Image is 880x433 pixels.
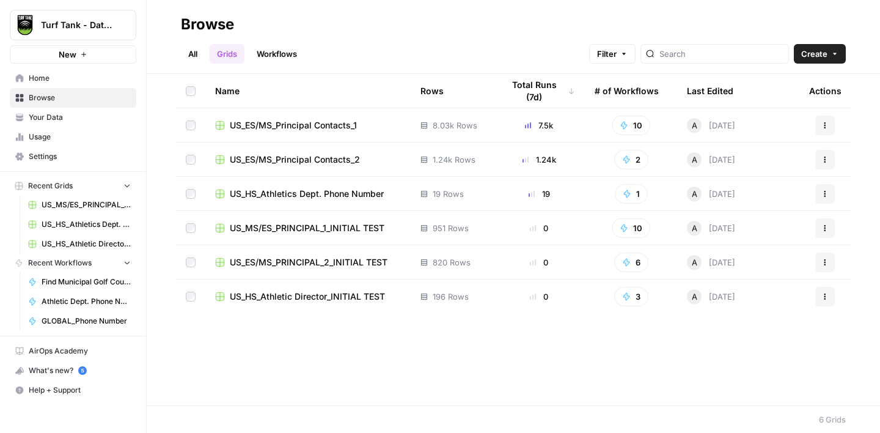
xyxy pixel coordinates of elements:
[503,74,575,108] div: Total Runs (7d)
[230,119,357,131] span: US_ES/MS_Principal Contacts_1
[215,291,401,303] a: US_HS_Athletic Director_INITIAL TEST
[78,366,87,375] a: 5
[687,289,735,304] div: [DATE]
[23,234,136,254] a: US_HS_Athletic Director_INITIAL TEST
[42,199,131,210] span: US_MS/ES_PRINCIPAL_1_INITIAL TEST
[10,10,136,40] button: Workspace: Turf Tank - Data Team
[687,74,733,108] div: Last Edited
[503,119,575,131] div: 7.5k
[28,257,92,268] span: Recent Workflows
[10,88,136,108] a: Browse
[29,346,131,357] span: AirOps Academy
[503,188,575,200] div: 19
[614,253,648,272] button: 6
[692,154,697,166] span: A
[433,222,469,234] span: 951 Rows
[215,74,401,108] div: Name
[595,74,659,108] div: # of Workflows
[420,74,444,108] div: Rows
[687,118,735,133] div: [DATE]
[503,291,575,303] div: 0
[503,154,575,166] div: 1.24k
[42,296,131,307] span: Athletic Dept. Phone Number
[687,152,735,167] div: [DATE]
[687,255,735,270] div: [DATE]
[230,154,360,166] span: US_ES/MS_Principal Contacts_2
[612,218,650,238] button: 10
[687,187,735,201] div: [DATE]
[503,256,575,268] div: 0
[230,291,385,303] span: US_HS_Athletic Director_INITIAL TEST
[215,188,401,200] a: US_HS_Athletics Dept. Phone Number
[215,222,401,234] a: US_MS/ES_PRINCIPAL_1_INITIAL TEST
[23,272,136,292] a: Find Municipal Golf Courses
[614,287,648,306] button: 3
[612,116,650,135] button: 10
[10,361,136,380] button: What's new? 5
[230,222,384,234] span: US_MS/ES_PRINCIPAL_1_INITIAL TEST
[29,385,131,396] span: Help + Support
[692,256,697,268] span: A
[10,127,136,147] a: Usage
[59,48,76,61] span: New
[28,180,73,191] span: Recent Grids
[433,188,464,200] span: 19 Rows
[23,215,136,234] a: US_HS_Athletics Dept. Phone Number
[23,311,136,331] a: GLOBAL_Phone Number
[692,119,697,131] span: A
[42,316,131,327] span: GLOBAL_Phone Number
[215,154,401,166] a: US_ES/MS_Principal Contacts_2
[42,276,131,287] span: Find Municipal Golf Courses
[81,368,84,374] text: 5
[809,74,842,108] div: Actions
[42,219,131,230] span: US_HS_Athletics Dept. Phone Number
[41,19,115,31] span: Turf Tank - Data Team
[10,254,136,272] button: Recent Workflows
[819,413,846,426] div: 6 Grids
[249,44,304,64] a: Workflows
[794,44,846,64] button: Create
[614,150,648,169] button: 2
[10,177,136,195] button: Recent Grids
[10,68,136,88] a: Home
[29,92,131,103] span: Browse
[42,239,131,250] span: US_HS_Athletic Director_INITIAL TEST
[230,256,387,268] span: US_ES/MS_PRINCIPAL_2_INITIAL TEST
[692,188,697,200] span: A
[687,221,735,235] div: [DATE]
[29,151,131,162] span: Settings
[29,112,131,123] span: Your Data
[801,48,827,60] span: Create
[503,222,575,234] div: 0
[29,131,131,142] span: Usage
[433,154,475,166] span: 1.24k Rows
[29,73,131,84] span: Home
[23,292,136,311] a: Athletic Dept. Phone Number
[10,147,136,166] a: Settings
[589,44,636,64] button: Filter
[10,380,136,400] button: Help + Support
[181,44,205,64] a: All
[14,14,36,36] img: Turf Tank - Data Team Logo
[433,256,471,268] span: 820 Rows
[433,291,469,303] span: 196 Rows
[615,184,648,204] button: 1
[10,361,136,380] div: What's new?
[181,15,234,34] div: Browse
[433,119,477,131] span: 8.03k Rows
[10,45,136,64] button: New
[230,188,384,200] span: US_HS_Athletics Dept. Phone Number
[659,48,783,60] input: Search
[215,256,401,268] a: US_ES/MS_PRINCIPAL_2_INITIAL TEST
[210,44,244,64] a: Grids
[23,195,136,215] a: US_MS/ES_PRINCIPAL_1_INITIAL TEST
[10,108,136,127] a: Your Data
[215,119,401,131] a: US_ES/MS_Principal Contacts_1
[597,48,617,60] span: Filter
[10,341,136,361] a: AirOps Academy
[692,222,697,234] span: A
[692,291,697,303] span: A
